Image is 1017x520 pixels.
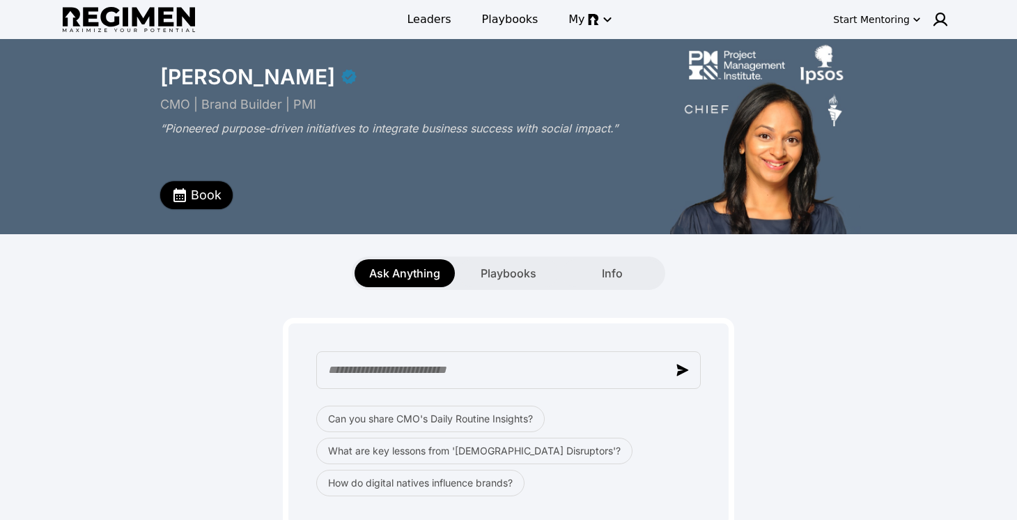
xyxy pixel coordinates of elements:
[833,13,910,26] div: Start Mentoring
[830,8,924,31] button: Start Mentoring
[482,11,538,28] span: Playbooks
[316,406,545,432] button: Can you share CMO's Daily Routine Insights?
[676,364,689,376] img: send message
[932,11,949,28] img: user icon
[160,181,233,209] button: Book
[160,95,655,114] div: CMO | Brand Builder | PMI
[355,259,455,287] button: Ask Anything
[63,7,195,33] img: Regimen logo
[481,265,536,282] span: Playbooks
[407,11,451,28] span: Leaders
[568,11,584,28] span: My
[160,64,335,89] div: [PERSON_NAME]
[562,259,662,287] button: Info
[474,7,547,32] a: Playbooks
[191,185,222,205] span: Book
[316,438,632,464] button: What are key lessons from '[DEMOGRAPHIC_DATA] Disruptors'?
[458,259,559,287] button: Playbooks
[160,120,655,137] div: “Pioneered purpose-driven initiatives to integrate business success with social impact.”
[341,68,357,85] div: Verified partner - Menaka Gopinath
[398,7,459,32] a: Leaders
[369,265,440,282] span: Ask Anything
[560,7,618,32] button: My
[316,470,525,496] button: How do digital natives influence brands?
[602,265,623,282] span: Info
